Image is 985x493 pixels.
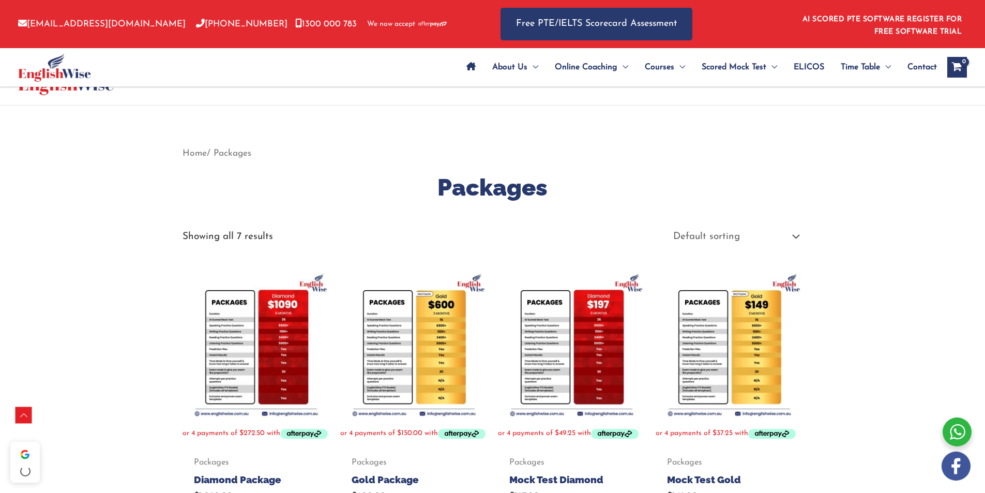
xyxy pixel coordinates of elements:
[367,19,415,29] span: We now accept
[484,49,547,85] a: About UsMenu Toggle
[942,452,971,481] img: white-facebook.png
[665,227,802,247] select: Shop order
[841,49,880,85] span: Time Table
[785,49,832,85] a: ELICOS
[796,7,967,41] aside: Header Widget 1
[947,57,967,78] a: View Shopping Cart, empty
[295,20,357,28] a: 1300 000 783
[509,473,633,491] a: Mock Test Diamond
[418,21,447,27] img: Afterpay-Logo
[183,171,803,204] h1: Packages
[656,271,803,419] img: Mock Test Gold
[555,49,617,85] span: Online Coaching
[194,473,317,486] h2: Diamond Package
[194,457,317,468] span: Packages
[702,49,766,85] span: Scored Mock Test
[645,49,674,85] span: Courses
[907,49,937,85] span: Contact
[18,20,186,28] a: [EMAIL_ADDRESS][DOMAIN_NAME]
[667,473,791,491] a: Mock Test Gold
[667,457,791,468] span: Packages
[183,145,803,162] nav: Breadcrumb
[637,49,693,85] a: CoursesMenu Toggle
[880,49,891,85] span: Menu Toggle
[794,49,824,85] span: ELICOS
[667,473,791,486] h2: Mock Test Gold
[832,49,899,85] a: Time TableMenu Toggle
[509,473,633,486] h2: Mock Test Diamond
[501,8,692,40] a: Free PTE/IELTS Scorecard Assessment
[766,49,777,85] span: Menu Toggle
[527,49,538,85] span: Menu Toggle
[196,20,287,28] a: [PHONE_NUMBER]
[352,473,475,486] h2: Gold Package
[509,457,633,468] span: Packages
[674,49,685,85] span: Menu Toggle
[458,49,937,85] nav: Site Navigation: Main Menu
[194,473,317,491] a: Diamond Package
[617,49,628,85] span: Menu Toggle
[498,271,645,419] img: Mock Test Diamond
[899,49,937,85] a: Contact
[802,16,962,36] a: AI SCORED PTE SOFTWARE REGISTER FOR FREE SOFTWARE TRIAL
[547,49,637,85] a: Online CoachingMenu Toggle
[693,49,785,85] a: Scored Mock TestMenu Toggle
[183,271,330,419] img: Diamond Package
[183,149,207,158] a: Home
[18,53,91,82] img: cropped-ew-logo
[492,49,527,85] span: About Us
[352,473,475,491] a: Gold Package
[352,457,475,468] span: Packages
[183,232,273,242] p: Showing all 7 results
[340,271,488,419] img: Gold Package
